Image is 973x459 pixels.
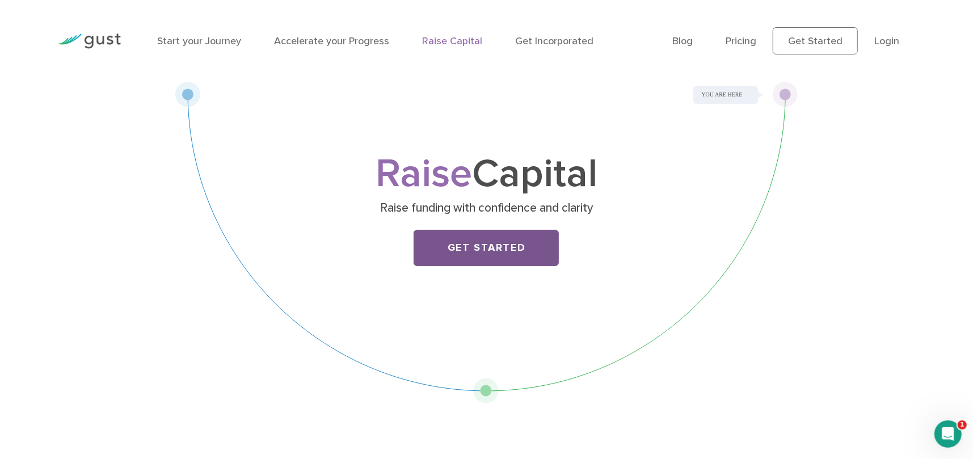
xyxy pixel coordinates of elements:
span: Raise [376,150,472,197]
span: 1 [958,420,967,429]
img: Gust Logo [57,33,121,49]
a: Get Incorporated [515,35,593,47]
a: Blog [672,35,693,47]
a: Pricing [726,35,756,47]
p: Raise funding with confidence and clarity [267,200,706,216]
a: Login [874,35,899,47]
a: Accelerate your Progress [274,35,389,47]
iframe: Intercom live chat [934,420,962,448]
a: Get Started [773,27,858,54]
a: Get Started [414,230,559,266]
a: Start your Journey [157,35,241,47]
h1: Capital [262,156,710,192]
a: Raise Capital [422,35,482,47]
